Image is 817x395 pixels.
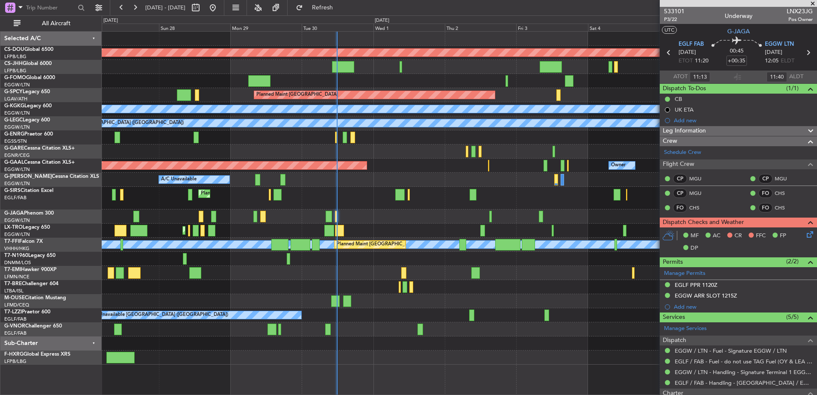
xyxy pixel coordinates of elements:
span: (2/2) [786,257,799,266]
span: Leg Information [663,126,706,136]
span: CR [735,232,742,240]
a: EGGW / LTN - Fuel - Signature EGGW / LTN [675,347,787,354]
div: Planned Maint [GEOGRAPHIC_DATA] ([GEOGRAPHIC_DATA]) [337,238,471,251]
a: Schedule Crew [664,148,701,157]
a: T7-BREChallenger 604 [4,281,59,286]
span: ELDT [781,57,794,65]
a: EGGW/LTN [4,124,30,130]
span: G-KGKG [4,103,24,109]
span: G-VNOR [4,324,25,329]
span: Dispatch [663,336,686,345]
a: Manage Permits [664,269,705,278]
span: Pos Owner [787,16,813,23]
a: MGU [689,189,708,197]
div: CP [673,189,687,198]
button: UTC [662,26,677,34]
div: Add new [674,303,813,310]
span: G-JAGA [727,27,750,36]
a: G-ENRGPraetor 600 [4,132,53,137]
div: CP [673,174,687,183]
div: Planned Maint [GEOGRAPHIC_DATA] [256,88,338,101]
a: LFPB/LBG [4,358,26,365]
div: EGGW ARR SLOT 1215Z [675,292,737,299]
span: Crew [663,136,677,146]
span: G-GAAL [4,160,24,165]
div: A/C Unavailable [GEOGRAPHIC_DATA] ([GEOGRAPHIC_DATA]) [89,309,228,321]
span: T7-EMI [4,267,21,272]
span: G-ENRG [4,132,24,137]
a: T7-N1960Legacy 650 [4,253,56,258]
a: CHS [689,204,708,212]
a: EGGW/LTN [4,166,30,173]
div: EGLF PPR 1120Z [675,281,717,289]
div: UK ETA [675,106,694,113]
span: ETOT [679,57,693,65]
button: All Aircraft [9,17,93,30]
a: G-SPCYLegacy 650 [4,89,50,94]
a: LFMD/CEQ [4,302,29,308]
a: G-FOMOGlobal 6000 [4,75,55,80]
button: Refresh [292,1,343,15]
a: CHS [775,189,794,197]
span: G-SPCY [4,89,23,94]
a: G-JAGAPhenom 300 [4,211,54,216]
div: A/C Unavailable [GEOGRAPHIC_DATA] ([GEOGRAPHIC_DATA]) [45,117,184,130]
span: Refresh [305,5,341,11]
div: Wed 1 [373,24,445,31]
a: EGLF/FAB [4,316,26,322]
span: LNX23JG [787,7,813,16]
span: T7-FFI [4,239,19,244]
div: FO [673,203,687,212]
div: Tue 30 [302,24,373,31]
span: Dispatch To-Dos [663,84,706,94]
div: Underway [725,12,752,21]
span: G-JAGA [4,211,24,216]
a: G-GARECessna Citation XLS+ [4,146,75,151]
span: EGGW LTN [765,40,794,49]
span: [DATE] [765,48,782,57]
span: 00:45 [730,47,744,56]
span: G-GARE [4,146,24,151]
span: T7-N1960 [4,253,28,258]
input: Trip Number [26,1,75,14]
span: F-HXRG [4,352,24,357]
span: ALDT [789,73,803,81]
span: (1/1) [786,84,799,93]
a: EGLF / FAB - Handling - [GEOGRAPHIC_DATA] / EGLF / FAB [675,379,813,386]
div: [DATE] [375,17,389,24]
a: T7-LZZIPraetor 600 [4,310,50,315]
a: G-VNORChallenger 650 [4,324,62,329]
span: MF [691,232,699,240]
a: EGGW / LTN - Handling - Signature Terminal 1 EGGW / LTN [675,368,813,376]
a: EGLF / FAB - Fuel - do not use TAG Fuel (OY & LEA only) EGLF / FAB [675,358,813,365]
span: DP [691,244,698,253]
div: Sat 27 [87,24,159,31]
div: FO [758,203,773,212]
div: CP [758,174,773,183]
div: Mon 29 [230,24,302,31]
a: VHHH/HKG [4,245,29,252]
a: CHS [775,204,794,212]
a: MGU [689,175,708,183]
a: Manage Services [664,324,707,333]
span: G-[PERSON_NAME] [4,174,52,179]
a: G-[PERSON_NAME]Cessna Citation XLS [4,174,99,179]
div: Sat 4 [588,24,659,31]
a: LTBA/ISL [4,288,24,294]
a: EGSS/STN [4,138,27,144]
a: T7-EMIHawker 900XP [4,267,56,272]
span: G-FOMO [4,75,26,80]
a: CS-DOUGlobal 6500 [4,47,53,52]
span: P3/22 [664,16,685,23]
span: CS-DOU [4,47,24,52]
a: LGAV/ATH [4,96,27,102]
div: A/C Unavailable [161,173,197,186]
span: EGLF FAB [679,40,704,49]
span: Flight Crew [663,159,694,169]
span: M-OUSE [4,295,25,301]
div: CB [675,95,682,103]
span: Permits [663,257,683,267]
span: T7-LZZI [4,310,22,315]
div: Owner [611,159,626,172]
a: EGGW/LTN [4,217,30,224]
